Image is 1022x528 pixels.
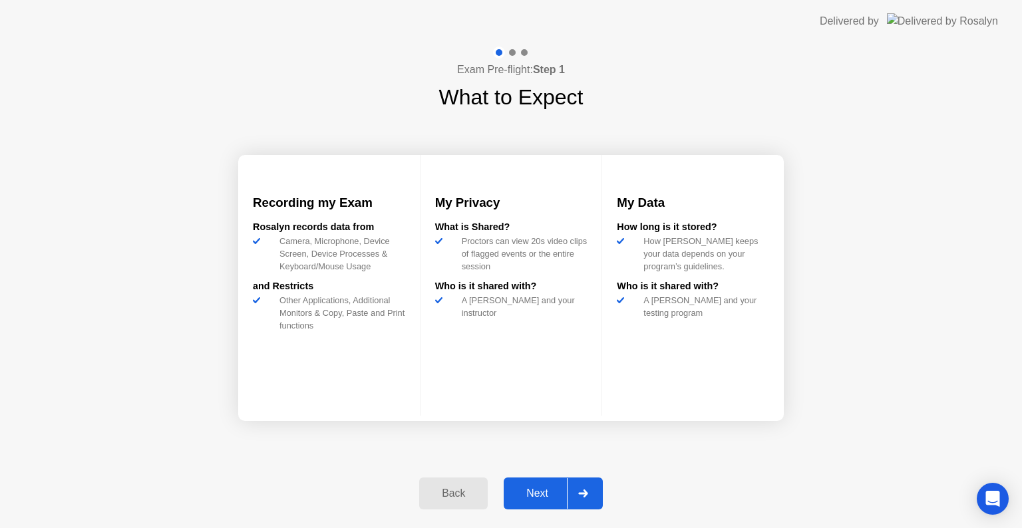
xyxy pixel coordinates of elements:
div: Rosalyn records data from [253,220,405,235]
div: How [PERSON_NAME] keeps your data depends on your program’s guidelines. [638,235,769,273]
div: How long is it stored? [617,220,769,235]
div: Open Intercom Messenger [977,483,1009,515]
div: What is Shared? [435,220,588,235]
div: Next [508,487,567,499]
div: Who is it shared with? [435,279,588,294]
h1: What to Expect [439,81,584,113]
b: Step 1 [533,64,565,75]
button: Next [504,477,603,509]
div: Other Applications, Additional Monitors & Copy, Paste and Print functions [274,294,405,332]
h3: My Privacy [435,194,588,212]
div: A [PERSON_NAME] and your testing program [638,294,769,319]
div: Delivered by [820,13,879,29]
div: Who is it shared with? [617,279,769,294]
div: A [PERSON_NAME] and your instructor [456,294,588,319]
div: and Restricts [253,279,405,294]
h3: My Data [617,194,769,212]
div: Camera, Microphone, Device Screen, Device Processes & Keyboard/Mouse Usage [274,235,405,273]
button: Back [419,477,488,509]
div: Back [423,487,484,499]
h3: Recording my Exam [253,194,405,212]
h4: Exam Pre-flight: [457,62,565,78]
div: Proctors can view 20s video clips of flagged events or the entire session [456,235,588,273]
img: Delivered by Rosalyn [887,13,998,29]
